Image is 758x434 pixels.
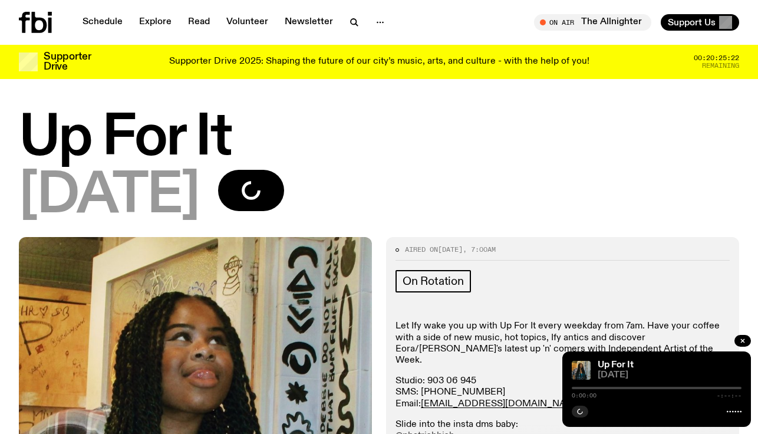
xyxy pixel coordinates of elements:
p: Let Ify wake you up with Up For It every weekday from 7am. Have your coffee with a side of new mu... [396,321,730,366]
a: [EMAIL_ADDRESS][DOMAIN_NAME] [421,399,583,409]
span: Support Us [668,17,716,28]
a: Read [181,14,217,31]
img: Ify - a Brown Skin girl with black braided twists, looking up to the side with her tongue stickin... [572,361,591,380]
span: , 7:00am [463,245,496,254]
span: -:--:-- [717,393,741,399]
span: 00:20:25:22 [694,55,739,61]
span: Aired on [405,245,438,254]
a: Schedule [75,14,130,31]
a: Volunteer [219,14,275,31]
a: Up For It [598,360,634,370]
p: Studio: 903 06 945 SMS: [PHONE_NUMBER] Email: [396,376,730,410]
button: Support Us [661,14,739,31]
h3: Supporter Drive [44,52,91,72]
a: On Rotation [396,270,471,292]
span: [DATE] [19,170,199,223]
span: 0:00:00 [572,393,596,399]
span: On Rotation [403,275,464,288]
a: Newsletter [278,14,340,31]
h1: Up For It [19,112,739,165]
span: Remaining [702,63,739,69]
span: [DATE] [438,245,463,254]
button: On AirThe Allnighter [534,14,651,31]
a: Explore [132,14,179,31]
p: Supporter Drive 2025: Shaping the future of our city’s music, arts, and culture - with the help o... [169,57,589,67]
span: [DATE] [598,371,741,380]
